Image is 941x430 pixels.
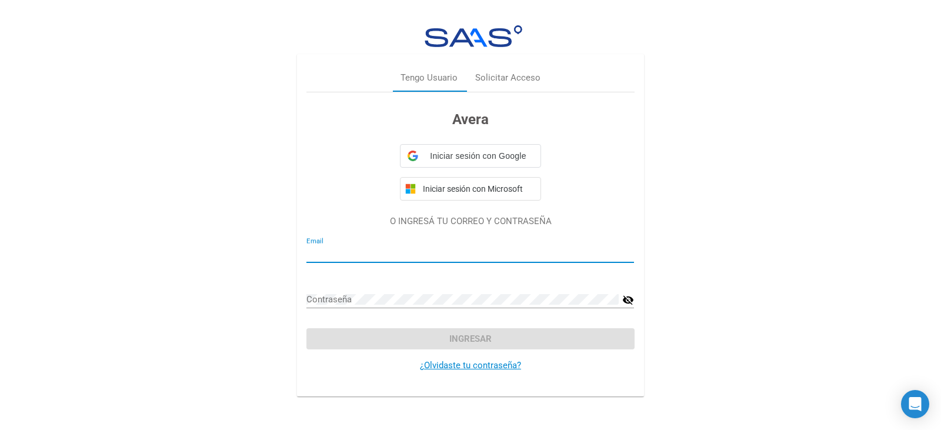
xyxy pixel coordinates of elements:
[306,215,634,228] p: O INGRESÁ TU CORREO Y CONTRASEÑA
[421,184,536,194] span: Iniciar sesión con Microsoft
[449,334,492,344] span: Ingresar
[400,177,541,201] button: Iniciar sesión con Microsoft
[306,328,634,349] button: Ingresar
[901,390,929,418] div: Open Intercom Messenger
[420,360,521,371] a: ¿Olvidaste tu contraseña?
[306,109,634,130] h3: Avera
[401,71,458,85] div: Tengo Usuario
[475,71,540,85] div: Solicitar Acceso
[423,150,533,162] span: Iniciar sesión con Google
[622,293,634,307] mat-icon: visibility_off
[400,144,541,168] div: Iniciar sesión con Google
